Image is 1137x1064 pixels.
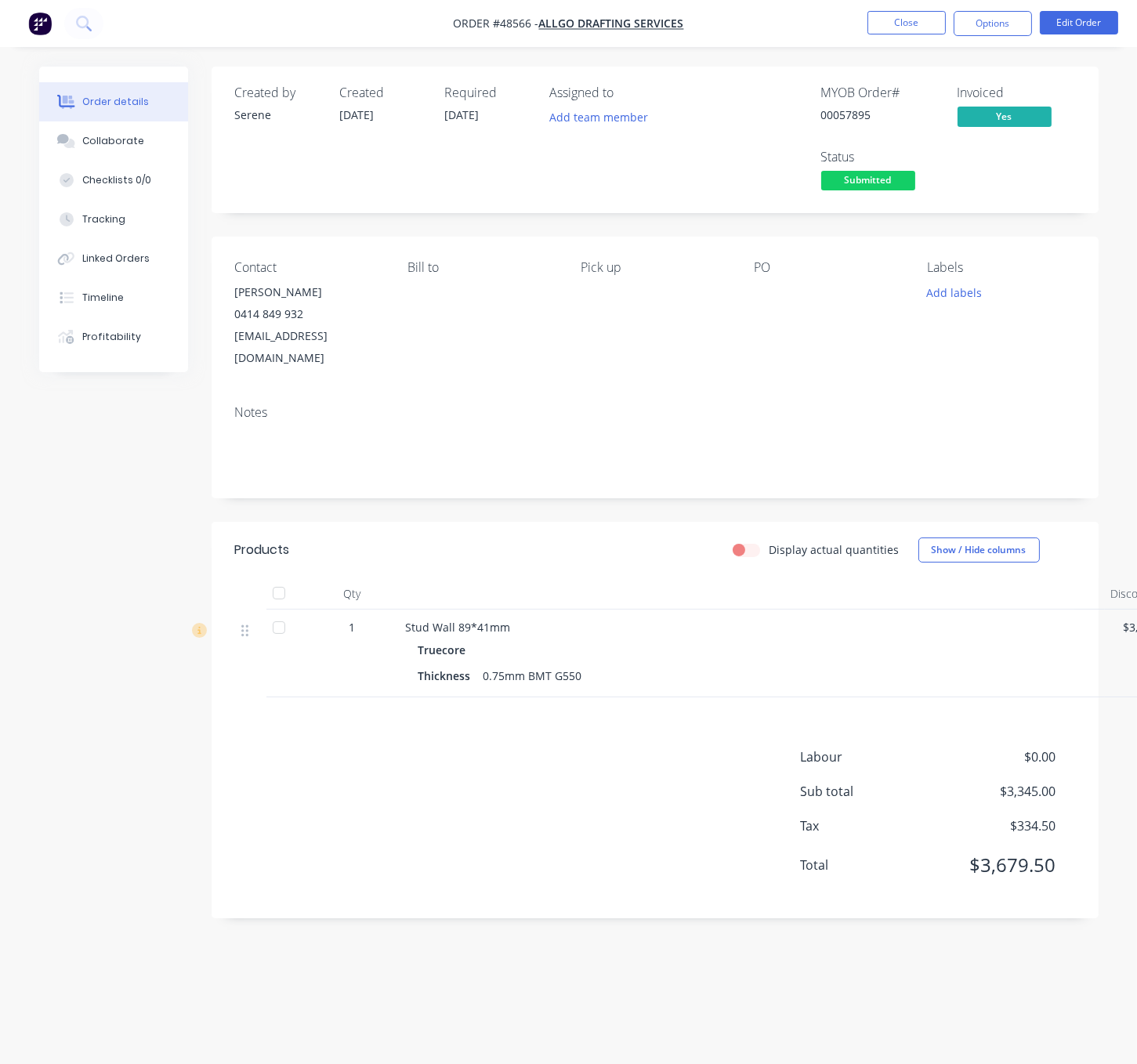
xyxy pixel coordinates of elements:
[407,260,556,275] div: Bill to
[821,107,939,123] div: 00057895
[550,85,707,100] div: Assigned to
[418,639,473,661] div: Truecore
[801,816,940,835] span: Tax
[82,252,150,266] div: Linked Orders
[82,95,149,109] div: Order details
[82,291,124,305] div: Timeline
[82,173,151,187] div: Checklists 0/0
[541,107,656,128] button: Add team member
[867,11,946,34] button: Close
[539,16,684,31] a: Allgo Drafting Services
[821,171,915,194] button: Submitted
[39,317,188,356] button: Profitability
[477,664,588,687] div: 0.75mm BMT G550
[235,107,321,123] div: Serene
[349,619,356,635] span: 1
[769,541,900,558] label: Display actual quantities
[821,150,939,165] div: Status
[235,541,290,559] div: Products
[235,260,383,275] div: Contact
[82,330,141,344] div: Profitability
[28,12,52,35] img: Factory
[340,85,426,100] div: Created
[235,281,383,303] div: [PERSON_NAME]
[418,664,477,687] div: Thickness
[940,747,1056,766] span: $0.00
[958,107,1052,126] span: Yes
[235,303,383,325] div: 0414 849 932
[581,260,729,275] div: Pick up
[801,782,940,801] span: Sub total
[445,107,480,122] span: [DATE]
[940,816,1056,835] span: $334.50
[406,620,511,635] span: Stud Wall 89*41mm
[801,747,940,766] span: Labour
[235,325,383,369] div: [EMAIL_ADDRESS][DOMAIN_NAME]
[454,16,539,31] span: Order #48566 -
[954,11,1032,36] button: Options
[1040,11,1118,34] button: Edit Order
[39,200,188,239] button: Tracking
[445,85,531,100] div: Required
[754,260,902,275] div: PO
[340,107,375,122] span: [DATE]
[940,782,1056,801] span: $3,345.00
[39,239,188,278] button: Linked Orders
[918,281,990,302] button: Add labels
[235,405,1075,420] div: Notes
[235,85,321,100] div: Created by
[82,212,125,226] div: Tracking
[801,856,940,874] span: Total
[958,85,1075,100] div: Invoiced
[821,85,939,100] div: MYOB Order #
[940,851,1056,879] span: $3,679.50
[39,161,188,200] button: Checklists 0/0
[82,134,144,148] div: Collaborate
[550,107,657,128] button: Add team member
[235,281,383,369] div: [PERSON_NAME]0414 849 932[EMAIL_ADDRESS][DOMAIN_NAME]
[39,278,188,317] button: Timeline
[306,578,400,610] div: Qty
[39,82,188,121] button: Order details
[918,537,1040,563] button: Show / Hide columns
[927,260,1075,275] div: Labels
[821,171,915,190] span: Submitted
[39,121,188,161] button: Collaborate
